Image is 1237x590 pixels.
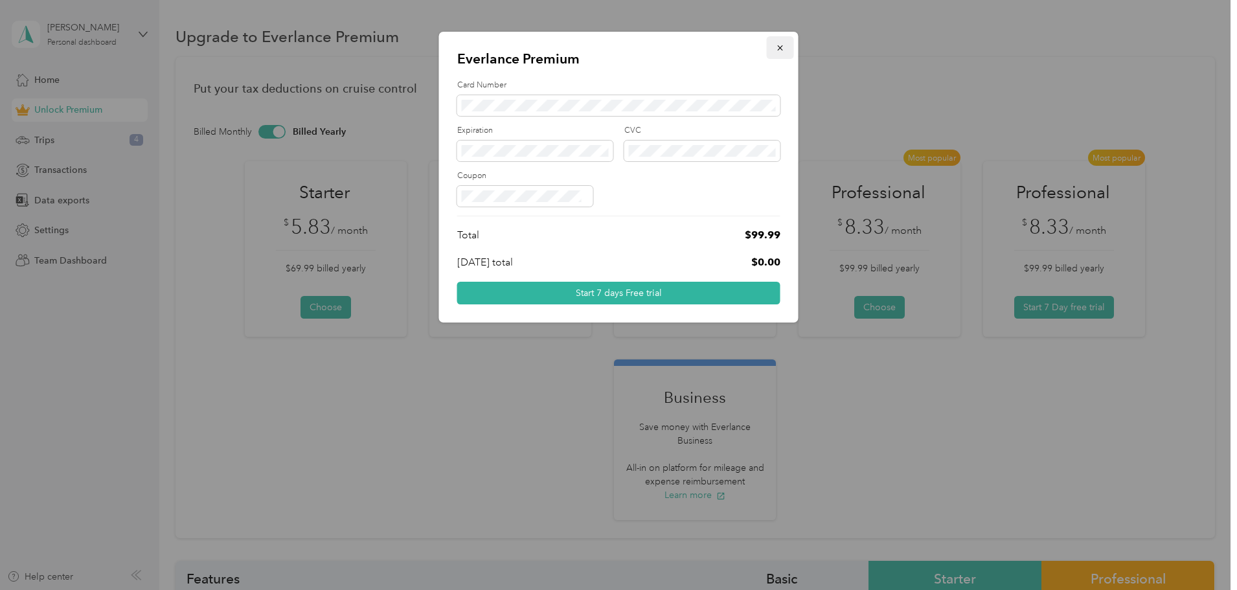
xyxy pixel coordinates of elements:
[457,50,780,68] p: Everlance Premium
[457,255,513,271] p: [DATE] total
[457,170,780,182] label: Coupon
[751,255,780,271] p: $0.00
[1164,517,1237,590] iframe: Everlance-gr Chat Button Frame
[457,282,780,304] button: Start 7 days Free trial
[457,227,479,244] p: Total
[457,80,780,91] label: Card Number
[624,125,780,137] label: CVC
[745,227,780,244] p: $99.99
[457,125,613,137] label: Expiration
